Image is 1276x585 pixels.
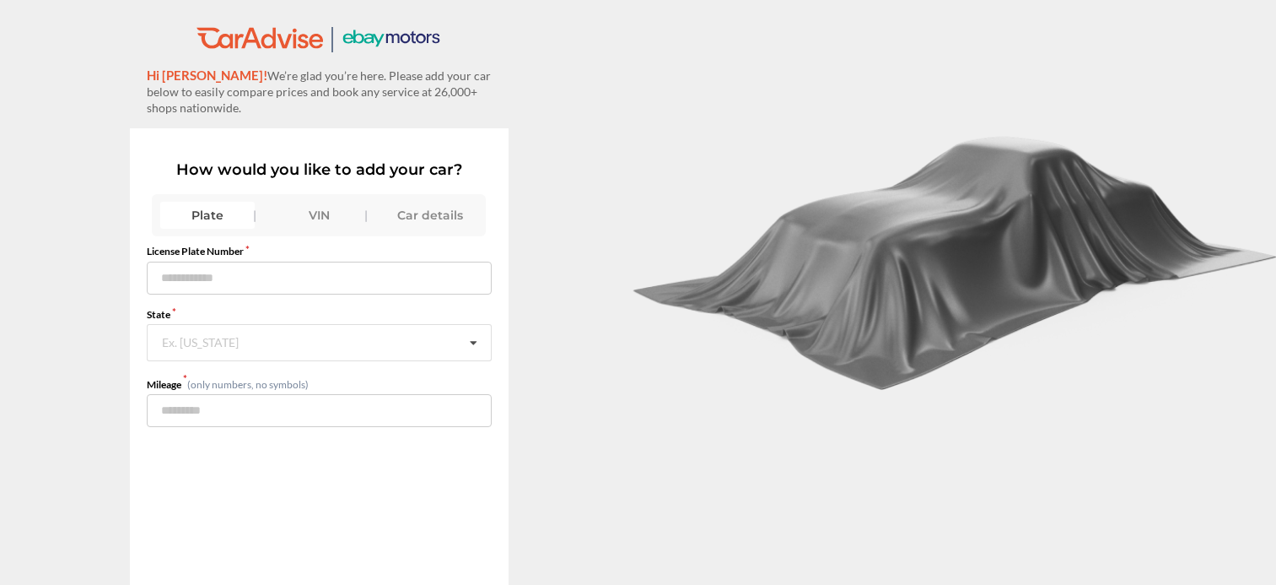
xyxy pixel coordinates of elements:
label: Mileage [147,378,187,391]
p: How would you like to add your car? [147,160,492,179]
div: Ex. [US_STATE] [162,336,239,346]
div: Plate [160,202,255,229]
div: Car details [383,202,477,229]
label: State [147,308,492,321]
label: License Plate Number [147,245,492,257]
span: Hi [PERSON_NAME]! [147,68,267,83]
div: VIN [272,202,366,229]
small: (only numbers, no symbols) [187,378,309,391]
span: We’re glad you’re here. Please add your car below to easily compare prices and book any service a... [147,68,491,115]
